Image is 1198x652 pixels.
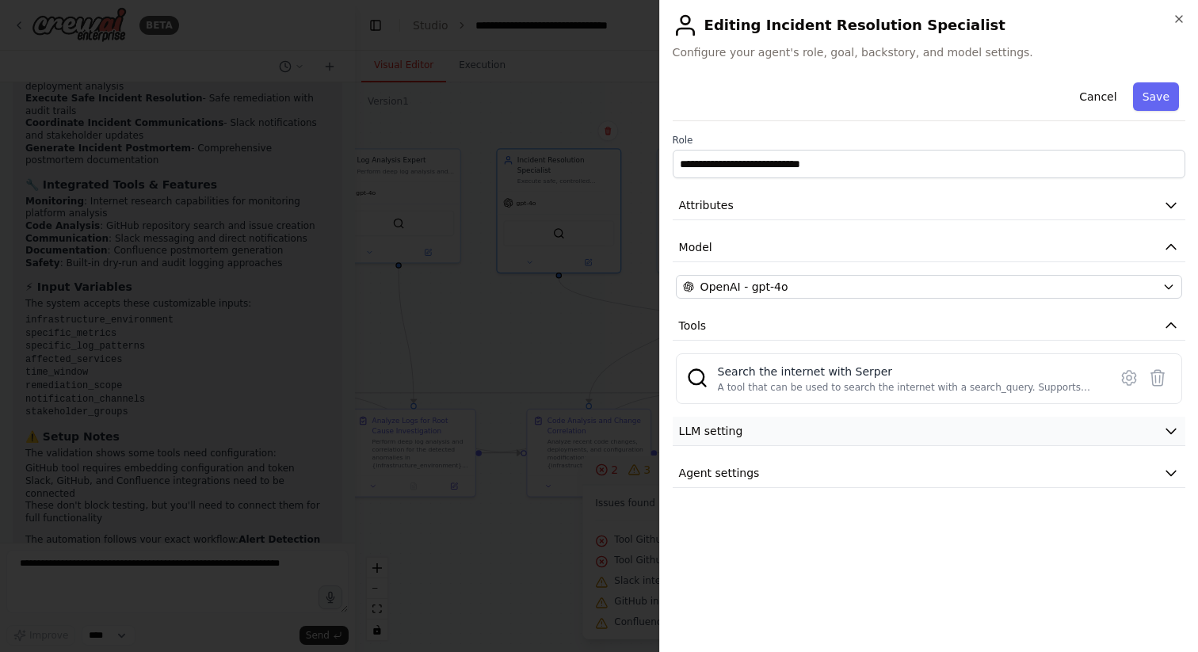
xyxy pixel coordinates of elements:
[673,233,1185,262] button: Model
[673,417,1185,446] button: LLM setting
[718,381,1099,394] div: A tool that can be used to search the internet with a search_query. Supports different search typ...
[673,311,1185,341] button: Tools
[673,134,1185,147] label: Role
[718,364,1099,379] div: Search the internet with Serper
[679,465,760,481] span: Agent settings
[1115,364,1143,392] button: Configure tool
[679,318,707,334] span: Tools
[700,279,788,295] span: OpenAI - gpt-4o
[1143,364,1172,392] button: Delete tool
[686,367,708,389] img: SerperDevTool
[673,459,1185,488] button: Agent settings
[1133,82,1179,111] button: Save
[673,13,1185,38] h2: Editing Incident Resolution Specialist
[673,191,1185,220] button: Attributes
[679,197,734,213] span: Attributes
[676,275,1182,299] button: OpenAI - gpt-4o
[1070,82,1126,111] button: Cancel
[679,423,743,439] span: LLM setting
[673,44,1185,60] span: Configure your agent's role, goal, backstory, and model settings.
[679,239,712,255] span: Model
